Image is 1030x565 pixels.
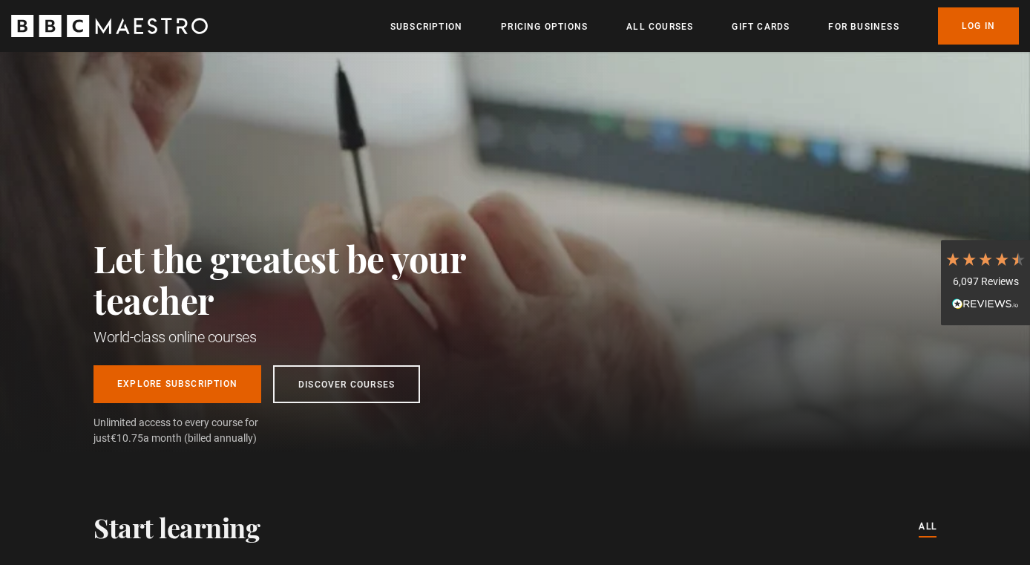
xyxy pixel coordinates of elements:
[390,19,462,34] a: Subscription
[941,240,1030,326] div: 6,097 ReviewsRead All Reviews
[828,19,899,34] a: For business
[111,432,143,444] span: €10.75
[94,365,261,403] a: Explore Subscription
[273,365,420,403] a: Discover Courses
[501,19,588,34] a: Pricing Options
[390,7,1019,45] nav: Primary
[626,19,693,34] a: All Courses
[945,275,1026,290] div: 6,097 Reviews
[94,327,531,347] h1: World-class online courses
[94,238,531,321] h2: Let the greatest be your teacher
[945,296,1026,314] div: Read All Reviews
[94,415,294,446] span: Unlimited access to every course for just a month (billed annually)
[11,15,208,37] svg: BBC Maestro
[945,251,1026,267] div: 4.7 Stars
[952,298,1019,309] img: REVIEWS.io
[732,19,790,34] a: Gift Cards
[938,7,1019,45] a: Log In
